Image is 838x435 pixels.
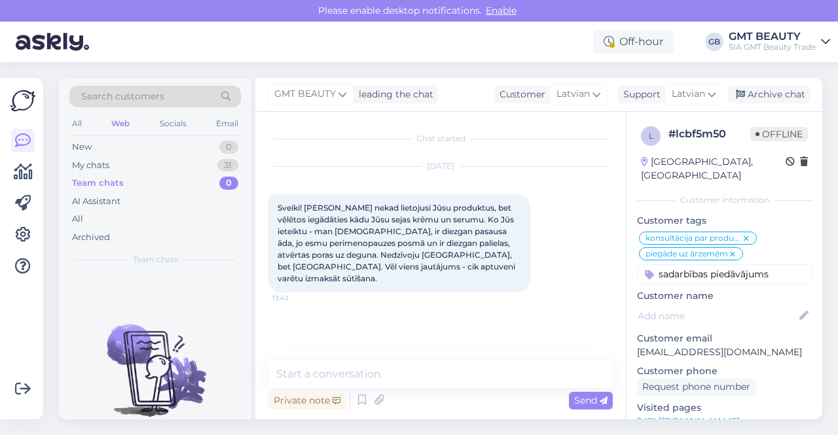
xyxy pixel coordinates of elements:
[637,345,812,359] p: [EMAIL_ADDRESS][DOMAIN_NAME]
[729,42,816,52] div: SIA GMT Beauty Trade
[157,115,189,132] div: Socials
[646,250,728,258] span: piegāde uz ārzemēm
[705,33,723,51] div: GB
[637,289,812,303] p: Customer name
[494,88,545,101] div: Customer
[59,301,251,419] img: No chats
[217,159,238,172] div: 31
[69,115,84,132] div: All
[649,131,653,141] span: l
[219,177,238,190] div: 0
[729,31,830,52] a: GMT BEAUTYSIA GMT Beauty Trade
[637,415,740,427] a: [URL][DOMAIN_NAME]
[637,364,812,378] p: Customer phone
[274,87,336,101] span: GMT BEAUTY
[268,160,613,172] div: [DATE]
[268,133,613,145] div: Chat started
[637,264,812,284] input: Add a tag
[618,88,661,101] div: Support
[638,309,797,323] input: Add name
[72,159,109,172] div: My chats
[672,87,705,101] span: Latvian
[593,30,674,54] div: Off-hour
[482,5,520,16] span: Enable
[646,234,742,242] span: konsultācija par produktiem
[268,392,346,409] div: Private note
[72,231,110,244] div: Archived
[278,203,517,283] span: Sveiki! [PERSON_NAME] nekad lietojusi Jūsu produktus, bet vēlētos iegādāties kādu Jūsu sejas krēm...
[668,126,750,142] div: # lcbf5m50
[72,177,124,190] div: Team chats
[10,88,35,113] img: Askly Logo
[728,86,811,103] div: Archive chat
[750,127,808,141] span: Offline
[574,394,608,406] span: Send
[729,31,816,42] div: GMT BEAUTY
[354,88,433,101] div: leading the chat
[219,141,238,154] div: 0
[72,141,92,154] div: New
[72,213,83,226] div: All
[272,293,321,303] span: 13:42
[109,115,132,132] div: Web
[641,155,786,183] div: [GEOGRAPHIC_DATA], [GEOGRAPHIC_DATA]
[637,332,812,345] p: Customer email
[637,194,812,206] div: Customer information
[637,401,812,415] p: Visited pages
[637,214,812,228] p: Customer tags
[213,115,241,132] div: Email
[72,195,120,208] div: AI Assistant
[133,254,178,266] span: Team chats
[556,87,590,101] span: Latvian
[81,90,164,103] span: Search customers
[637,378,756,396] div: Request phone number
